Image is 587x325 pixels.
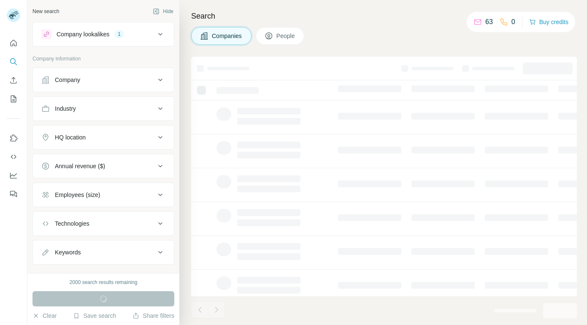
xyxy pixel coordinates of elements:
[55,76,80,84] div: Company
[33,70,174,90] button: Company
[7,54,20,69] button: Search
[7,186,20,202] button: Feedback
[191,10,577,22] h4: Search
[32,311,57,320] button: Clear
[33,24,174,44] button: Company lookalikes1
[33,127,174,147] button: HQ location
[70,279,138,286] div: 2000 search results remaining
[55,191,100,199] div: Employees (size)
[33,213,174,234] button: Technologies
[7,131,20,146] button: Use Surfe on LinkedIn
[133,311,174,320] button: Share filters
[7,36,20,51] button: Quick start
[33,156,174,176] button: Annual revenue ($)
[33,98,174,119] button: Industry
[485,17,493,27] p: 63
[511,17,515,27] p: 0
[73,311,116,320] button: Save search
[7,91,20,107] button: My lists
[55,162,105,170] div: Annual revenue ($)
[529,16,568,28] button: Buy credits
[147,5,179,18] button: Hide
[55,248,81,257] div: Keywords
[32,8,59,15] div: New search
[114,30,124,38] div: 1
[55,104,76,113] div: Industry
[32,55,174,63] p: Company information
[212,32,243,40] span: Companies
[33,185,174,205] button: Employees (size)
[55,219,89,228] div: Technologies
[55,133,86,142] div: HQ location
[7,168,20,183] button: Dashboard
[57,30,109,38] div: Company lookalikes
[33,242,174,262] button: Keywords
[7,149,20,164] button: Use Surfe API
[276,32,296,40] span: People
[7,73,20,88] button: Enrich CSV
